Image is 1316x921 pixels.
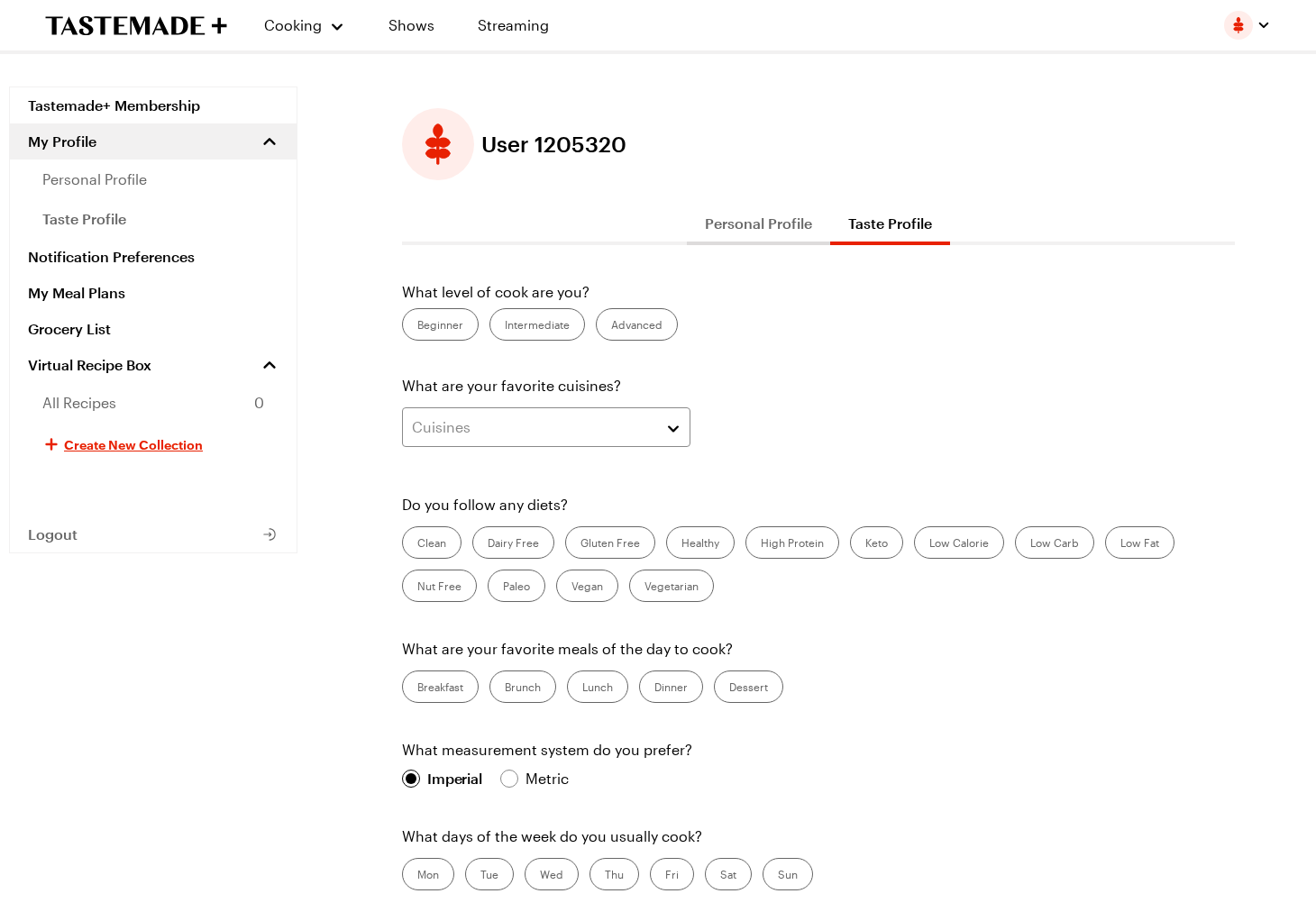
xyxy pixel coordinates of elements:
[472,526,554,559] label: Dairy Free
[639,670,703,703] label: Dinner
[1224,11,1253,40] img: Profile picture
[705,858,752,890] label: Sat
[525,768,568,789] div: Metric
[914,526,1004,559] label: Low Calorie
[28,356,151,374] span: Virtual Recipe Box
[402,638,1235,660] p: What are your favorite meals of the day to cook?
[402,825,1235,847] p: What days of the week do you usually cook?
[42,392,116,414] span: All Recipes
[556,570,618,602] label: Vegan
[745,526,839,559] label: High Protein
[402,308,479,341] label: Beginner
[264,16,322,33] span: Cooking
[489,670,556,703] label: Brunch
[830,202,950,245] button: Taste Profile
[465,858,514,890] label: Tue
[402,739,1235,761] p: What measurement system do you prefer?
[10,239,297,275] a: Notification Preferences
[254,392,264,414] span: 0
[1224,11,1271,40] button: Profile picture
[629,570,714,602] label: Vegetarian
[489,308,585,341] label: Intermediate
[850,526,903,559] label: Keto
[42,208,126,230] span: taste profile
[402,494,1235,515] p: Do you follow any diets?
[402,768,568,789] div: Imperial Metric
[402,281,1235,303] p: What level of cook are you?
[10,87,297,123] a: Tastemade+ Membership
[596,308,678,341] label: Advanced
[402,108,474,180] button: Edit profile picture
[10,383,297,423] a: All Recipes0
[10,275,297,311] a: My Meal Plans
[589,858,639,890] label: Thu
[1015,526,1094,559] label: Low Carb
[10,160,297,199] a: personal profile
[28,525,78,543] span: Logout
[64,435,203,453] span: Create New Collection
[402,375,1235,397] p: What are your favorite cuisines?
[10,516,297,552] button: Logout
[488,570,545,602] label: Paleo
[565,526,655,559] label: Gluten Free
[650,858,694,890] label: Fri
[567,670,628,703] label: Lunch
[763,858,813,890] label: Sun
[263,4,345,47] button: Cooking
[1105,526,1174,559] label: Low Fat
[45,15,227,36] a: To Tastemade Home Page
[427,768,482,789] div: Imperial
[402,570,477,602] label: Nut Free
[10,347,297,383] a: Virtual Recipe Box
[427,768,484,789] span: Imperial
[402,407,690,447] button: Cuisines
[402,858,454,890] label: Mon
[687,202,830,245] button: Personal Profile
[10,311,297,347] a: Grocery List
[525,858,579,890] label: Wed
[10,423,297,466] button: Create New Collection
[10,199,297,239] a: taste profile
[666,526,735,559] label: Healthy
[10,123,297,160] button: My Profile
[402,526,462,559] label: Clean
[412,416,653,438] div: Cuisines
[525,768,570,789] span: Metric
[42,169,147,190] span: personal profile
[402,670,479,703] label: Breakfast
[28,132,96,150] span: My Profile
[481,132,626,157] span: User 1205320
[714,670,783,703] label: Dessert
